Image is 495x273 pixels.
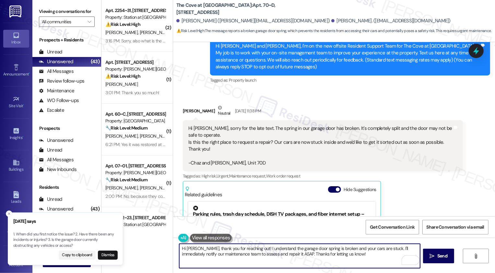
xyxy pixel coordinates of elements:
i:  [474,254,478,259]
div: Unanswered [39,137,73,144]
div: Hi [PERSON_NAME] and [PERSON_NAME], I'm on the new offsite Resident Support Team for The Cove at ... [216,43,480,71]
div: Related guidelines [185,186,222,198]
div: Tagged as: [183,171,463,181]
div: Unread [39,49,62,55]
button: Copy to clipboard [59,251,96,260]
span: Property launch [229,77,256,83]
div: Tagged as: [210,75,490,85]
a: Site Visit • [3,94,29,111]
div: All Messages [39,68,74,75]
span: Share Conversation via email [427,224,484,231]
span: [PERSON_NAME] [105,185,140,191]
span: Work order request [266,173,300,179]
div: Unread [39,147,62,154]
div: Unanswered [39,58,73,65]
h3: [DATE] says [13,218,118,225]
div: Prospects + Residents [32,37,101,43]
button: Share Conversation via email [422,220,489,234]
strong: 🔧 Risk Level: Medium [105,125,147,131]
span: [PERSON_NAME] [139,133,172,139]
div: 3:16 PM: Sorry, also what is the current Market Rent? [105,38,202,44]
div: Neutral [217,104,231,118]
button: Send [423,249,454,263]
div: Residents [32,184,101,191]
b: The Cove at [GEOGRAPHIC_DATA]: Apt. 70~D, [STREET_ADDRESS] [176,2,306,16]
textarea: To enrich screen reader interactions, please activate Accessibility in Grammarly extension settings [179,244,420,268]
button: Get Conversation Link [366,220,419,234]
div: Property: Station at [GEOGRAPHIC_DATA][PERSON_NAME] [105,14,165,21]
a: Inbox [3,30,29,47]
span: Urgent , [217,173,229,179]
span: : The message reports a broken garage door spring, which prevents the residents from accessing th... [176,28,491,34]
strong: ⚠️ Risk Level: High [105,73,140,79]
input: All communities [42,17,84,27]
div: [DATE] 11:38 PM [233,108,261,114]
img: ResiDesk Logo [9,6,23,17]
div: Apt. 2254~31, [STREET_ADDRESS] [105,7,165,14]
div: Apt. 60~C, [STREET_ADDRESS] [105,111,165,118]
span: Send [437,253,447,259]
div: Parking rules, trash day schedule, DISH TV packages, and fiber internet setup – The Cove at [GEOG... [193,206,371,232]
div: 3:01 PM: Thank you so much! [105,90,159,96]
a: Account [3,253,29,270]
label: Hide Suggestions [344,186,376,193]
div: Prospects [32,125,101,132]
div: Review follow-ups [39,78,84,85]
span: High risk , [202,173,217,179]
button: Close toast [6,210,12,217]
div: Apt. [STREET_ADDRESS] [105,59,165,66]
i:  [88,19,91,24]
div: (43) [89,57,101,67]
span: • [29,71,30,75]
span: [PERSON_NAME] [105,81,138,87]
div: Apt. 2282~23, [STREET_ADDRESS] [105,214,165,221]
div: WO Follow-ups [39,97,79,104]
label: Viewing conversations for [39,6,95,17]
a: Templates • [3,221,29,238]
div: [PERSON_NAME] ([PERSON_NAME][EMAIL_ADDRESS][DOMAIN_NAME]) [176,17,330,24]
strong: 🔧 Risk Level: Medium [105,177,147,183]
div: Hi [PERSON_NAME], sorry for the late text. The spring in our garage door has broken. It's complet... [188,125,453,167]
div: Property: [PERSON_NAME][GEOGRAPHIC_DATA] Townhomes [105,169,165,176]
div: Escalate [39,107,64,114]
span: [PERSON_NAME] [105,29,140,35]
span: [PERSON_NAME] [139,29,172,35]
i:  [430,254,435,259]
a: Leads [3,189,29,207]
div: (43) [89,204,101,214]
div: Property: [PERSON_NAME][GEOGRAPHIC_DATA] [105,66,165,73]
div: [PERSON_NAME] [183,104,463,120]
span: Maintenance request , [229,173,266,179]
div: Property: [GEOGRAPHIC_DATA] at [GEOGRAPHIC_DATA] [105,118,165,124]
div: Maintenance [39,87,75,94]
span: • [22,134,23,139]
div: All Messages [39,156,74,163]
span: [PERSON_NAME] [105,133,140,139]
strong: ⚠️ Risk Level: High [176,28,204,33]
div: 6:21 PM: Yes it was restored at around 9:30 last night [105,142,204,147]
div: Unread [39,196,62,203]
button: Dismiss [98,251,118,260]
p: 1. When did you first notice the issue? 2. Have there been any incidents or injuries? 3. Is the g... [13,232,118,249]
a: Buildings [3,157,29,175]
div: Property: Station at [GEOGRAPHIC_DATA][PERSON_NAME] [105,221,165,228]
span: • [23,103,24,107]
div: Apt. 07~01, [STREET_ADDRESS][PERSON_NAME] [105,163,165,169]
div: [PERSON_NAME]. ([EMAIL_ADDRESS][DOMAIN_NAME]) [331,17,451,24]
strong: ⚠️ Risk Level: High [105,21,140,27]
div: Unanswered [39,206,73,212]
a: Insights • [3,125,29,143]
span: [PERSON_NAME] [139,185,172,191]
span: Get Conversation Link [370,224,415,231]
div: New Inbounds [39,166,77,173]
